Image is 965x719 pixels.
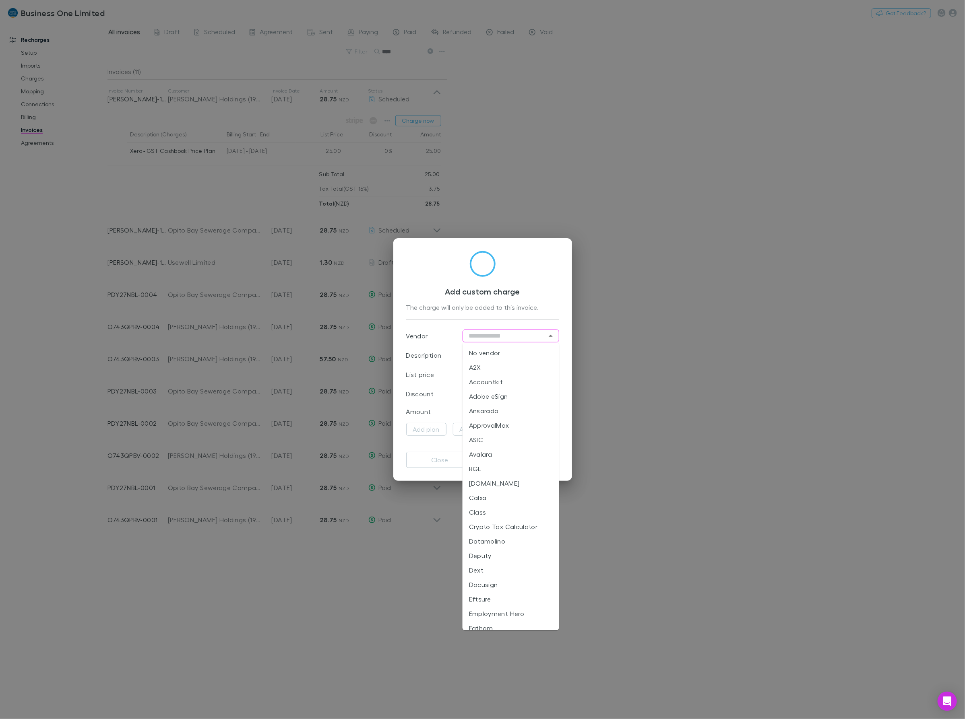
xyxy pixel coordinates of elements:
li: Fathom [463,621,559,635]
button: Add billing period [453,423,517,436]
li: Eftsure [463,592,559,606]
p: Description [406,350,442,360]
li: Avalara [463,447,559,461]
li: Deputy [463,548,559,563]
li: Accountkit [463,375,559,389]
li: Adobe eSign [463,389,559,404]
h3: Add custom charge [406,286,559,296]
div: The charge will only be added to this invoice. [406,303,559,313]
li: Class [463,505,559,519]
li: [DOMAIN_NAME] [463,476,559,490]
li: Dext [463,563,559,577]
li: Employment Hero [463,606,559,621]
li: ASIC [463,433,559,447]
p: Amount [406,407,431,416]
li: No vendor [463,346,559,360]
button: Add plan [406,423,446,436]
li: BGL [463,461,559,476]
p: Vendor [406,331,428,341]
li: Docusign [463,577,559,592]
p: Discount [406,389,434,399]
button: Close [545,330,556,342]
button: Close [406,452,474,468]
div: Open Intercom Messenger [938,692,957,711]
li: ApprovalMax [463,418,559,433]
li: Ansarada [463,404,559,418]
li: Datamolino [463,534,559,548]
p: List price [406,370,434,379]
li: Calxa [463,490,559,505]
li: A2X [463,360,559,375]
li: Crypto Tax Calculator [463,519,559,534]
